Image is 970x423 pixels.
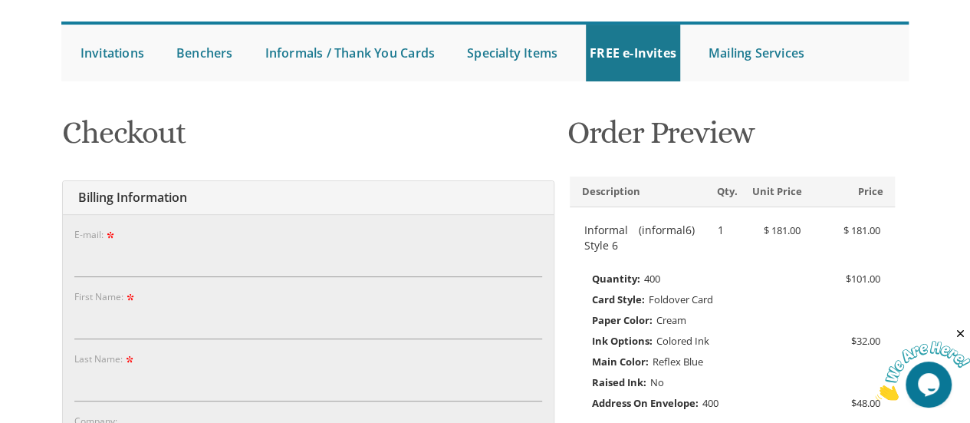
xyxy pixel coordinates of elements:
div: Unit Price [732,184,814,199]
img: pc_icon_required.gif [127,294,133,301]
span: Raised Ink: [592,372,646,392]
span: Address On Envelope: [592,393,699,413]
div: 1 [705,223,732,238]
span: $48.00 [851,393,880,413]
a: FREE e-Invites [586,25,680,81]
span: Cream [656,313,686,327]
h1: Order Preview [567,116,898,161]
span: Foldover Card [649,292,713,306]
label: First Name: [74,290,136,303]
label: Last Name: [74,352,136,365]
span: No [650,375,664,389]
span: $ 181.00 [764,223,801,237]
span: 400 [644,272,660,286]
iframe: chat widget [875,327,970,400]
span: Colored Ink [656,334,709,348]
span: Paper Color: [592,310,653,330]
span: Informal Style 6 [584,223,634,253]
span: (informal6) [638,223,694,253]
span: Quantity: [592,269,640,289]
span: $101.00 [846,269,880,289]
span: $ 181.00 [843,223,880,237]
span: $32.00 [851,331,880,351]
a: Mailing Services [705,25,808,81]
span: Billing Information [74,189,187,206]
img: pc_icon_required.gif [126,356,133,363]
div: Price [814,184,895,199]
a: Informals / Thank You Cards [261,25,439,81]
div: Description [570,184,705,199]
img: pc_icon_required.gif [107,232,113,239]
span: 400 [702,396,718,410]
label: E-mail: [74,228,117,241]
span: Main Color: [592,352,649,372]
span: Reflex Blue [653,355,703,368]
h1: Checkout [62,116,554,161]
div: Qty. [705,184,732,199]
span: Ink Options: [592,331,653,351]
a: Invitations [77,25,148,81]
span: Card Style: [592,289,645,309]
a: Benchers [173,25,237,81]
a: Specialty Items [463,25,561,81]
